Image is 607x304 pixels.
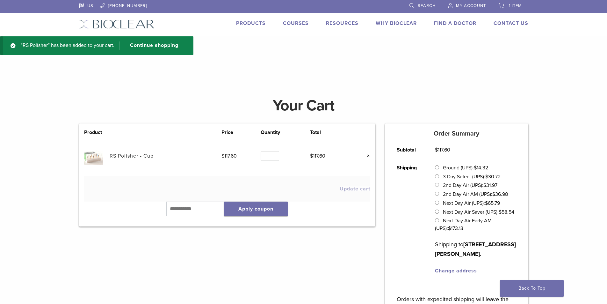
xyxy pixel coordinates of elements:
[509,3,522,8] span: 1 item
[418,3,436,8] span: Search
[485,174,501,180] bdi: 30.72
[221,153,237,159] bdi: 117.60
[485,200,488,206] span: $
[435,218,491,232] label: Next Day Air Early AM (UPS):
[385,130,528,137] h5: Order Summary
[499,209,514,215] bdi: 58.54
[443,209,514,215] label: Next Day Air Saver (UPS):
[310,153,313,159] span: $
[74,98,533,113] h1: Your Cart
[84,146,103,165] img: RS Polisher - Cup
[435,241,516,257] strong: [STREET_ADDRESS][PERSON_NAME]
[474,165,488,171] bdi: 14.32
[448,225,463,232] bdi: 173.13
[79,19,155,29] img: Bioclear
[310,153,325,159] bdi: 117.60
[448,225,451,232] span: $
[474,165,477,171] span: $
[443,174,501,180] label: 3 Day Select (UPS):
[283,20,309,26] a: Courses
[434,20,476,26] a: Find A Doctor
[483,182,497,189] bdi: 31.97
[224,202,288,216] button: Apply coupon
[119,41,183,50] a: Continue shopping
[390,159,428,280] th: Shipping
[500,280,564,297] a: Back To Top
[340,186,370,191] button: Update cart
[261,129,310,136] th: Quantity
[221,153,224,159] span: $
[456,3,486,8] span: My Account
[485,200,500,206] bdi: 65.79
[483,182,486,189] span: $
[499,209,502,215] span: $
[435,240,516,259] p: Shipping to .
[435,268,477,274] a: Change address
[443,182,497,189] label: 2nd Day Air (UPS):
[492,191,508,197] bdi: 36.98
[310,129,349,136] th: Total
[492,191,495,197] span: $
[110,153,154,159] a: RS Polisher - Cup
[221,129,260,136] th: Price
[435,147,450,153] bdi: 117.60
[326,20,358,26] a: Resources
[376,20,417,26] a: Why Bioclear
[494,20,528,26] a: Contact Us
[84,129,110,136] th: Product
[390,141,428,159] th: Subtotal
[443,200,500,206] label: Next Day Air (UPS):
[362,152,370,160] a: Remove this item
[236,20,266,26] a: Products
[485,174,488,180] span: $
[443,165,488,171] label: Ground (UPS):
[435,147,438,153] span: $
[443,191,508,197] label: 2nd Day Air AM (UPS):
